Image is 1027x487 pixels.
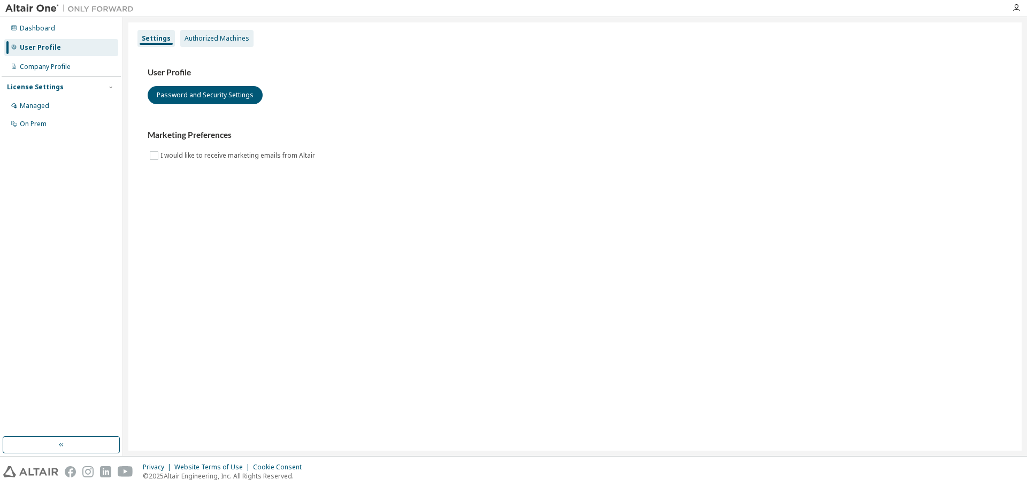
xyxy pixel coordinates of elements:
p: © 2025 Altair Engineering, Inc. All Rights Reserved. [143,471,308,481]
label: I would like to receive marketing emails from Altair [160,149,317,162]
div: User Profile [20,43,61,52]
img: altair_logo.svg [3,466,58,477]
h3: User Profile [148,67,1002,78]
h3: Marketing Preferences [148,130,1002,141]
div: Authorized Machines [185,34,249,43]
img: youtube.svg [118,466,133,477]
div: Privacy [143,463,174,471]
div: Settings [142,34,171,43]
div: Managed [20,102,49,110]
img: instagram.svg [82,466,94,477]
div: Cookie Consent [253,463,308,471]
button: Password and Security Settings [148,86,263,104]
div: On Prem [20,120,47,128]
img: linkedin.svg [100,466,111,477]
div: License Settings [7,83,64,91]
img: Altair One [5,3,139,14]
div: Website Terms of Use [174,463,253,471]
div: Company Profile [20,63,71,71]
img: facebook.svg [65,466,76,477]
div: Dashboard [20,24,55,33]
